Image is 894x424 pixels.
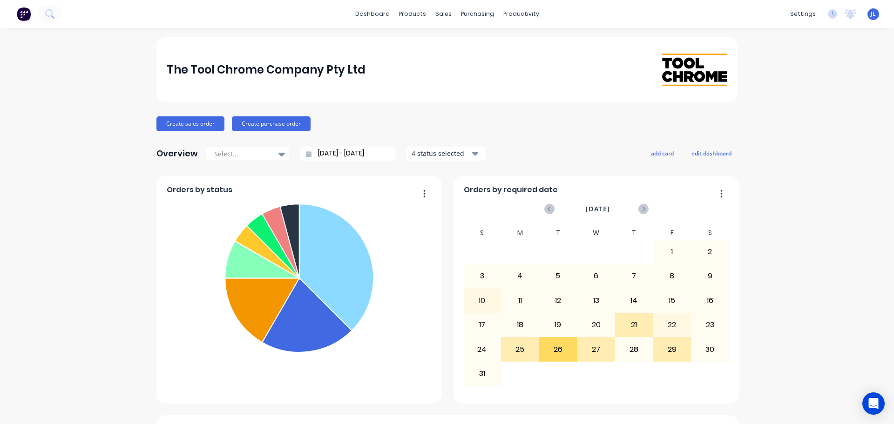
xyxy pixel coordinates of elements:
[501,337,539,361] div: 25
[653,226,691,240] div: F
[786,7,820,21] div: settings
[653,240,691,263] div: 1
[156,144,198,163] div: Overview
[616,264,653,288] div: 7
[577,313,615,337] div: 20
[499,7,544,21] div: productivity
[167,61,366,79] div: The Tool Chrome Company Pty Ltd
[351,7,394,21] a: dashboard
[464,264,501,288] div: 3
[17,7,31,21] img: Factory
[691,240,729,263] div: 2
[456,7,499,21] div: purchasing
[616,337,653,361] div: 28
[685,147,738,159] button: edit dashboard
[577,226,615,240] div: W
[501,226,539,240] div: M
[645,147,680,159] button: add card
[616,289,653,312] div: 14
[463,226,501,240] div: S
[653,337,691,361] div: 29
[616,313,653,337] div: 21
[412,148,470,158] div: 4 status selected
[501,264,539,288] div: 4
[501,313,539,337] div: 18
[394,7,431,21] div: products
[464,184,558,195] span: Orders by required date
[653,289,691,312] div: 15
[464,313,501,337] div: 17
[156,116,224,131] button: Create sales order
[501,289,539,312] div: 11
[577,289,615,312] div: 13
[464,362,501,385] div: 31
[691,313,729,337] div: 23
[653,264,691,288] div: 8
[586,204,610,214] span: [DATE]
[539,226,577,240] div: T
[540,264,577,288] div: 5
[540,337,577,361] div: 26
[464,337,501,361] div: 24
[431,7,456,21] div: sales
[540,313,577,337] div: 19
[662,54,727,86] img: The Tool Chrome Company Pty Ltd
[691,226,729,240] div: S
[862,392,885,415] div: Open Intercom Messenger
[167,184,232,195] span: Orders by status
[691,289,729,312] div: 16
[577,337,615,361] div: 27
[691,337,729,361] div: 30
[232,116,311,131] button: Create purchase order
[540,289,577,312] div: 12
[577,264,615,288] div: 6
[464,289,501,312] div: 10
[406,147,486,161] button: 4 status selected
[615,226,653,240] div: T
[691,264,729,288] div: 9
[871,10,876,18] span: JL
[653,313,691,337] div: 22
